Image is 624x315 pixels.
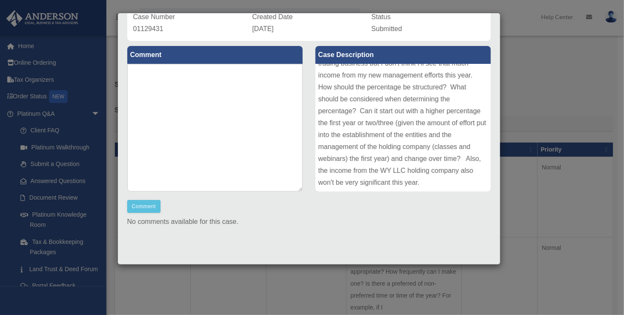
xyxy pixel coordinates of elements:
[372,25,402,32] span: Submitted
[315,64,491,192] div: In establishing the percentage of ownership my C-Corp has of the WY LLC holding company, what sho...
[127,46,303,64] label: Comment
[133,13,175,20] span: Case Number
[252,25,274,32] span: [DATE]
[133,25,163,32] span: 01129431
[315,46,491,64] label: Case Description
[372,13,391,20] span: Status
[252,13,293,20] span: Created Date
[127,216,491,228] p: No comments available for this case.
[127,200,161,213] button: Comment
